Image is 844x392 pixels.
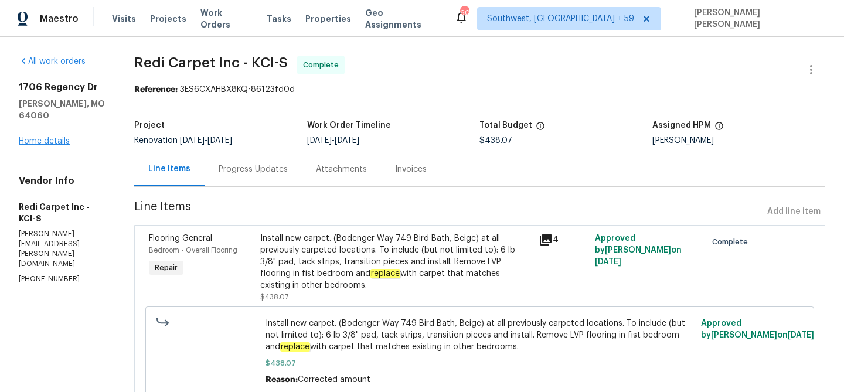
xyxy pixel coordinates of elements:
[148,163,190,175] div: Line Items
[307,137,332,145] span: [DATE]
[536,121,545,137] span: The total cost of line items that have been proposed by Opendoor. This sum includes line items th...
[316,163,367,175] div: Attachments
[260,294,288,301] span: $438.07
[134,121,165,129] h5: Project
[180,137,205,145] span: [DATE]
[479,137,512,145] span: $438.07
[303,59,343,71] span: Complete
[266,357,695,369] span: $438.07
[19,81,106,93] h2: 1706 Regency Dr
[207,137,232,145] span: [DATE]
[712,236,753,248] span: Complete
[149,247,237,254] span: Bedroom - Overall Flooring
[539,233,587,247] div: 4
[370,269,400,278] em: replace
[335,137,359,145] span: [DATE]
[19,201,106,224] h5: Redi Carpet Inc - KCI-S
[134,84,825,96] div: 3ES6CXAHBX8KQ-86123fd0d
[19,274,106,284] p: [PHONE_NUMBER]
[267,15,291,23] span: Tasks
[219,163,288,175] div: Progress Updates
[150,262,182,274] span: Repair
[689,7,826,30] span: [PERSON_NAME] [PERSON_NAME]
[479,121,532,129] h5: Total Budget
[701,319,814,339] span: Approved by [PERSON_NAME] on
[134,201,763,223] span: Line Items
[134,86,178,94] b: Reference:
[487,13,634,25] span: Southwest, [GEOGRAPHIC_DATA] + 59
[266,376,298,384] span: Reason:
[714,121,724,137] span: The hpm assigned to this work order.
[395,163,427,175] div: Invoices
[652,137,825,145] div: [PERSON_NAME]
[19,137,70,145] a: Home details
[595,234,682,266] span: Approved by [PERSON_NAME] on
[19,98,106,121] h5: [PERSON_NAME], MO 64060
[40,13,79,25] span: Maestro
[134,56,288,70] span: Redi Carpet Inc - KCI-S
[652,121,711,129] h5: Assigned HPM
[266,318,695,353] span: Install new carpet. (Bodenger Way 749 Bird Bath, Beige) at all previously carpeted locations. To ...
[305,13,351,25] span: Properties
[788,331,814,339] span: [DATE]
[112,13,136,25] span: Visits
[200,7,253,30] span: Work Orders
[307,137,359,145] span: -
[260,233,532,291] div: Install new carpet. (Bodenger Way 749 Bird Bath, Beige) at all previously carpeted locations. To ...
[19,175,106,187] h4: Vendor Info
[180,137,232,145] span: -
[149,234,212,243] span: Flooring General
[298,376,370,384] span: Corrected amount
[365,7,440,30] span: Geo Assignments
[19,229,106,270] p: [PERSON_NAME][EMAIL_ADDRESS][PERSON_NAME][DOMAIN_NAME]
[307,121,391,129] h5: Work Order Timeline
[134,137,232,145] span: Renovation
[460,7,468,19] div: 603
[19,57,86,66] a: All work orders
[150,13,186,25] span: Projects
[595,258,621,266] span: [DATE]
[280,342,310,352] em: replace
